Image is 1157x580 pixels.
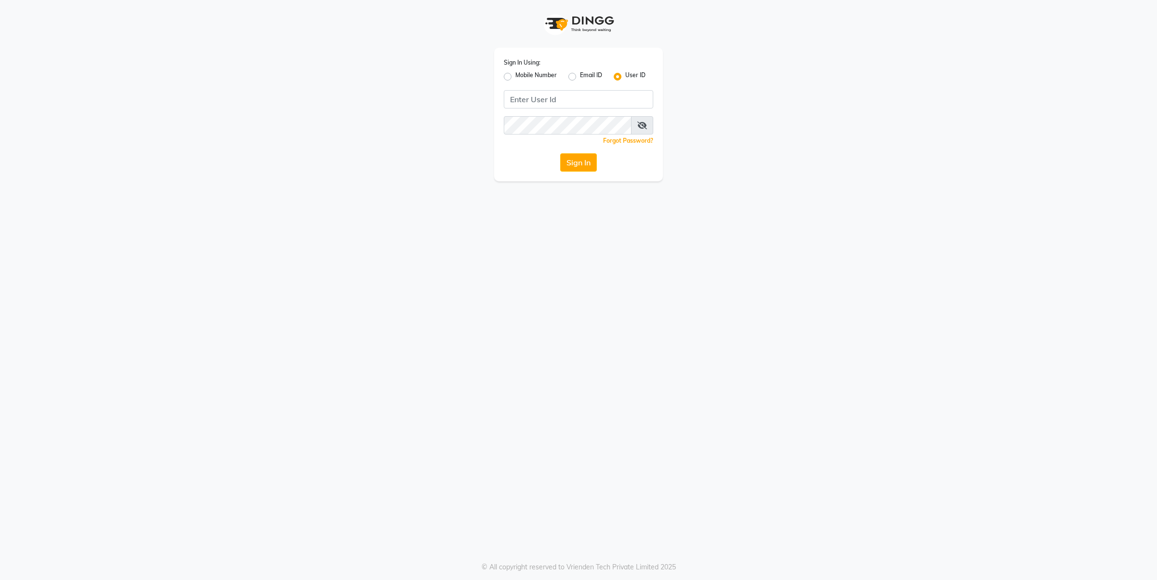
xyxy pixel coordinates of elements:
img: logo1.svg [540,10,617,38]
label: User ID [625,71,646,82]
input: Username [504,116,632,135]
label: Email ID [580,71,602,82]
label: Mobile Number [515,71,557,82]
label: Sign In Using: [504,58,540,67]
a: Forgot Password? [603,137,653,144]
input: Username [504,90,653,108]
button: Sign In [560,153,597,172]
